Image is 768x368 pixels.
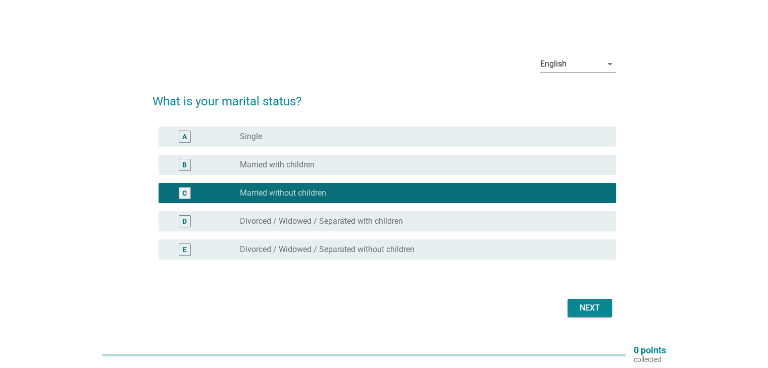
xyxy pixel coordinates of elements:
[182,160,187,170] div: B
[576,302,604,314] div: Next
[634,346,666,355] p: 0 points
[240,244,415,255] label: Divorced / Widowed / Separated without children
[604,58,616,70] i: arrow_drop_down
[240,188,326,198] label: Married without children
[240,132,262,142] label: Single
[634,355,666,364] p: collected
[240,216,403,226] label: Divorced / Widowed / Separated with children
[182,132,187,142] div: A
[182,188,187,199] div: C
[183,244,187,255] div: E
[182,216,187,227] div: D
[568,299,612,317] button: Next
[152,82,616,110] h2: What is your marital status?
[240,160,315,170] label: Married with children
[540,59,567,69] div: English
